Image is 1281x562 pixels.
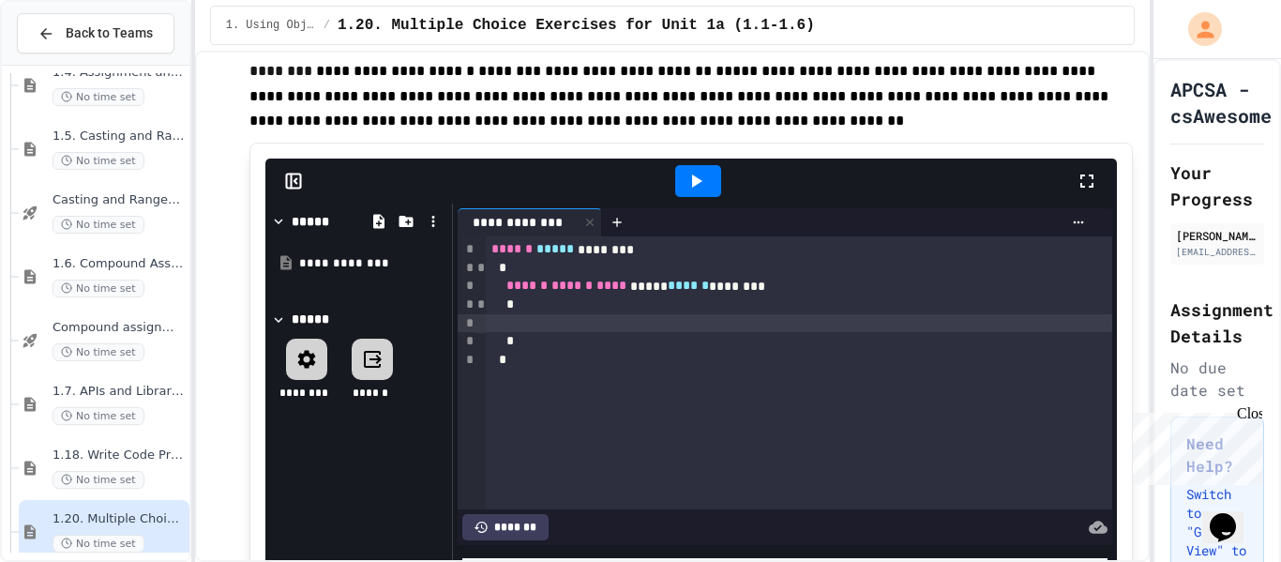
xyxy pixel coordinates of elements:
span: / [324,18,330,33]
span: 1.20. Multiple Choice Exercises for Unit 1a (1.1-1.6) [53,511,186,527]
span: No time set [53,343,144,361]
span: 1.7. APIs and Libraries [53,384,186,400]
div: [PERSON_NAME] [1176,227,1258,244]
span: Casting and Ranges of variables - Quiz [53,192,186,208]
div: Chat with us now!Close [8,8,129,119]
span: 1. Using Objects and Methods [226,18,316,33]
h1: APCSA - csAwesome [1170,76,1272,129]
span: 1.20. Multiple Choice Exercises for Unit 1a (1.1-1.6) [338,14,815,37]
span: No time set [53,471,144,489]
button: Back to Teams [17,13,174,53]
span: 1.4. Assignment and Input [53,65,186,81]
span: No time set [53,88,144,106]
span: No time set [53,152,144,170]
iframe: chat widget [1125,405,1262,485]
h2: Your Progress [1170,159,1264,212]
span: No time set [53,216,144,234]
div: [EMAIL_ADDRESS][DOMAIN_NAME] [1176,245,1258,259]
div: My Account [1168,8,1227,51]
span: No time set [53,280,144,297]
span: No time set [53,407,144,425]
div: No due date set [1170,357,1264,402]
span: 1.6. Compound Assignment Operators [53,256,186,272]
span: 1.18. Write Code Practice 1.1-1.6 [53,448,186,463]
iframe: chat widget [1202,487,1262,543]
span: Compound assignment operators - Quiz [53,320,186,336]
span: No time set [53,535,144,553]
span: 1.5. Casting and Ranges of Values [53,129,186,144]
span: Back to Teams [66,23,153,43]
h2: Assignment Details [1170,296,1264,349]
